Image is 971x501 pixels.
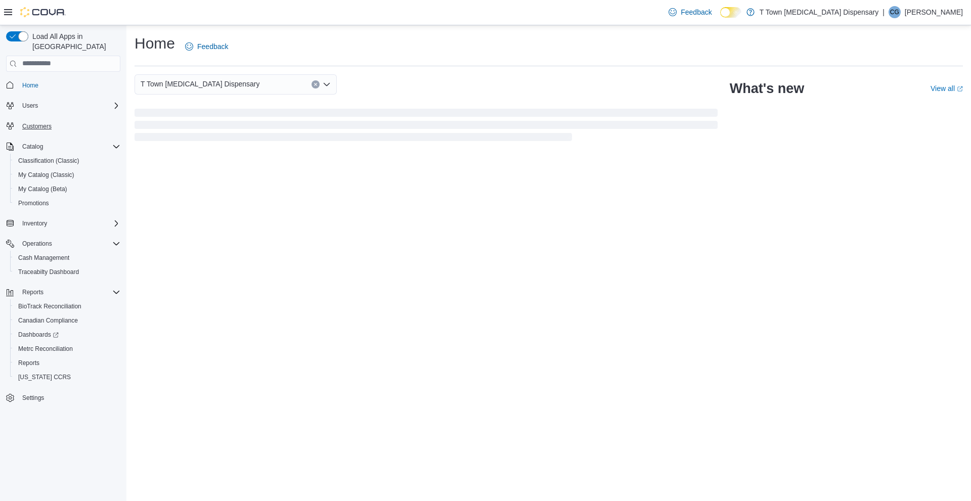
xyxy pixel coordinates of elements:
[18,100,42,112] button: Users
[197,41,228,52] span: Feedback
[2,237,124,251] button: Operations
[18,331,59,339] span: Dashboards
[720,7,741,18] input: Dark Mode
[14,314,82,327] a: Canadian Compliance
[18,238,56,250] button: Operations
[18,185,67,193] span: My Catalog (Beta)
[14,329,120,341] span: Dashboards
[18,120,120,132] span: Customers
[135,33,175,54] h1: Home
[2,78,124,93] button: Home
[14,169,120,181] span: My Catalog (Classic)
[14,314,120,327] span: Canadian Compliance
[10,313,124,328] button: Canadian Compliance
[10,370,124,384] button: [US_STATE] CCRS
[14,183,120,195] span: My Catalog (Beta)
[18,79,42,92] a: Home
[890,6,899,18] span: CG
[14,357,120,369] span: Reports
[22,240,52,248] span: Operations
[2,119,124,133] button: Customers
[22,102,38,110] span: Users
[14,155,83,167] a: Classification (Classic)
[14,266,83,278] a: Traceabilty Dashboard
[760,6,878,18] p: T Town [MEDICAL_DATA] Dispensary
[14,357,43,369] a: Reports
[22,81,38,89] span: Home
[2,216,124,231] button: Inventory
[14,371,120,383] span: Washington CCRS
[10,265,124,279] button: Traceabilty Dashboard
[10,196,124,210] button: Promotions
[18,302,81,310] span: BioTrack Reconciliation
[312,80,320,88] button: Clear input
[18,268,79,276] span: Traceabilty Dashboard
[18,100,120,112] span: Users
[14,252,120,264] span: Cash Management
[14,300,85,312] a: BioTrack Reconciliation
[18,157,79,165] span: Classification (Classic)
[18,171,74,179] span: My Catalog (Classic)
[18,359,39,367] span: Reports
[2,285,124,299] button: Reports
[18,217,51,230] button: Inventory
[18,392,48,404] a: Settings
[22,122,52,130] span: Customers
[10,154,124,168] button: Classification (Classic)
[18,199,49,207] span: Promotions
[905,6,963,18] p: [PERSON_NAME]
[18,217,120,230] span: Inventory
[957,86,963,92] svg: External link
[10,342,124,356] button: Metrc Reconciliation
[18,141,47,153] button: Catalog
[10,251,124,265] button: Cash Management
[730,80,804,97] h2: What's new
[10,356,124,370] button: Reports
[20,7,66,17] img: Cova
[2,99,124,113] button: Users
[135,111,718,143] span: Loading
[889,6,901,18] div: Capri Gibbs
[14,155,120,167] span: Classification (Classic)
[14,343,120,355] span: Metrc Reconciliation
[14,197,53,209] a: Promotions
[18,79,120,92] span: Home
[681,7,712,17] span: Feedback
[14,343,77,355] a: Metrc Reconciliation
[18,254,69,262] span: Cash Management
[22,394,44,402] span: Settings
[14,266,120,278] span: Traceabilty Dashboard
[14,329,63,341] a: Dashboards
[22,143,43,151] span: Catalog
[22,288,43,296] span: Reports
[22,219,47,227] span: Inventory
[14,371,75,383] a: [US_STATE] CCRS
[14,197,120,209] span: Promotions
[10,168,124,182] button: My Catalog (Classic)
[18,141,120,153] span: Catalog
[14,252,73,264] a: Cash Management
[18,286,120,298] span: Reports
[6,74,120,432] nav: Complex example
[28,31,120,52] span: Load All Apps in [GEOGRAPHIC_DATA]
[18,120,56,132] a: Customers
[2,390,124,405] button: Settings
[931,84,963,93] a: View allExternal link
[181,36,232,57] a: Feedback
[18,238,120,250] span: Operations
[18,373,71,381] span: [US_STATE] CCRS
[14,183,71,195] a: My Catalog (Beta)
[10,182,124,196] button: My Catalog (Beta)
[14,300,120,312] span: BioTrack Reconciliation
[323,80,331,88] button: Open list of options
[2,140,124,154] button: Catalog
[18,391,120,404] span: Settings
[18,316,78,325] span: Canadian Compliance
[141,78,259,90] span: T Town [MEDICAL_DATA] Dispensary
[18,345,73,353] span: Metrc Reconciliation
[14,169,78,181] a: My Catalog (Classic)
[882,6,885,18] p: |
[665,2,716,22] a: Feedback
[10,299,124,313] button: BioTrack Reconciliation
